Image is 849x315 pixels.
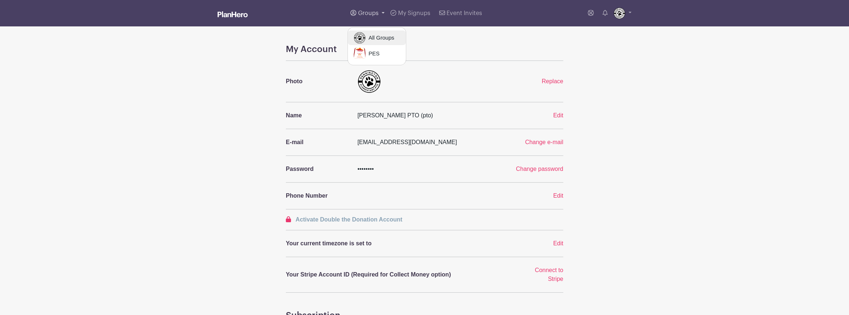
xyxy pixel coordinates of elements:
[365,50,379,58] span: PES
[553,193,563,199] a: Edit
[353,138,496,147] div: [EMAIL_ADDRESS][DOMAIN_NAME]
[286,44,563,55] h4: My Account
[447,10,482,16] span: Event Invites
[286,239,515,248] p: Your current timezone is set to
[348,46,406,61] a: PES
[553,112,563,118] a: Edit
[398,10,430,16] span: My Signups
[286,111,349,120] p: Name
[553,240,563,246] a: Edit
[358,10,379,16] span: Groups
[365,34,394,42] span: All Groups
[286,270,515,279] p: Your Stripe Account ID (Required for Collect Money option)
[347,27,406,65] div: Groups
[525,139,563,145] a: Change e-mail
[286,191,349,200] p: Phone Number
[516,166,563,172] a: Change password
[295,216,402,223] span: Activate Double the Donation Account
[286,165,349,173] p: Password
[542,78,563,84] a: Replace
[354,32,365,44] img: Pennington%20PTO%201%20Color%20Logo.png
[357,166,374,172] span: ••••••••
[357,70,381,93] img: Pennington%20PTO%201%20Color%20Logo.png
[348,30,406,45] a: All Groups
[286,138,349,147] p: E-mail
[286,77,349,86] p: Photo
[354,48,365,59] img: Red%20And%20Cream%20Modern%20Carnival%20Poster.png
[353,111,520,120] div: [PERSON_NAME] PTO (pto)
[535,267,563,282] a: Connect to Stripe
[613,7,625,19] img: Pennington%20PTO%201%20Color%20Logo.png
[218,11,248,17] img: logo_white-6c42ec7e38ccf1d336a20a19083b03d10ae64f83f12c07503d8b9e83406b4c7d.svg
